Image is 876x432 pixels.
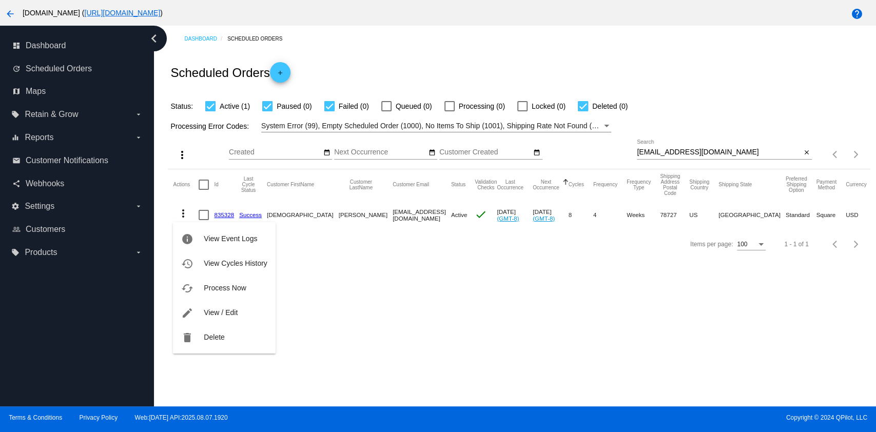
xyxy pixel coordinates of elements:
span: View Cycles History [204,259,267,267]
span: Process Now [204,284,246,292]
mat-icon: history [181,258,193,270]
span: Delete [204,333,224,341]
mat-icon: delete [181,331,193,344]
mat-icon: cached [181,282,193,294]
span: View Event Logs [204,234,257,243]
span: View / Edit [204,308,238,317]
mat-icon: edit [181,307,193,319]
mat-icon: info [181,233,193,245]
